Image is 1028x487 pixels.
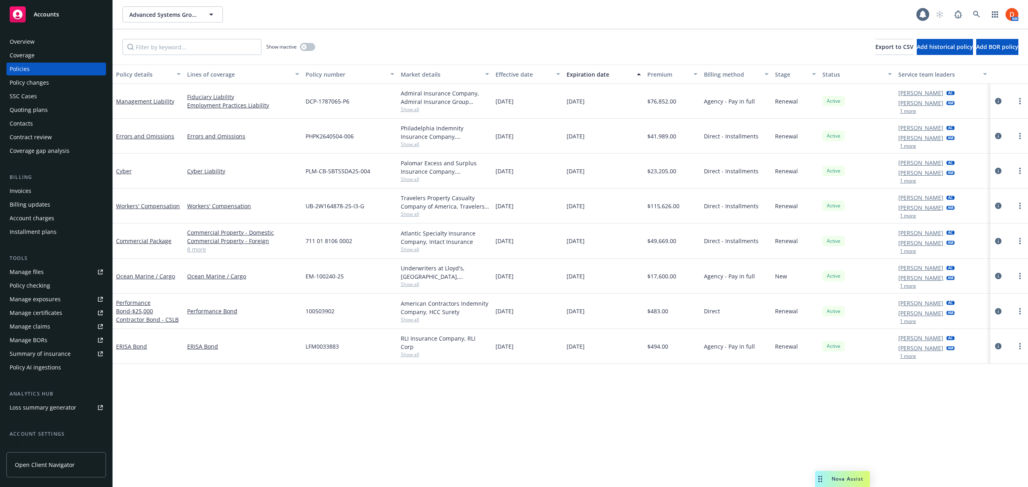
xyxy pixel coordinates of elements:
[775,167,798,175] span: Renewal
[6,347,106,360] a: Summary of insurance
[492,65,563,84] button: Effective date
[306,132,354,140] span: PHPK2640504-006
[113,65,184,84] button: Policy details
[6,35,106,48] a: Overview
[10,131,52,144] div: Contract review
[187,342,299,351] a: ERISA Bond
[401,211,489,217] span: Show all
[187,167,299,175] a: Cyber Liability
[306,70,385,79] div: Policy number
[704,307,720,315] span: Direct
[116,299,179,323] a: Performance Bond
[6,173,106,181] div: Billing
[6,117,106,130] a: Contacts
[976,43,1018,51] span: Add BOR policy
[775,237,798,245] span: Renewal
[401,194,489,211] div: Travelers Property Casualty Company of America, Travelers Insurance
[187,228,299,237] a: Commercial Property - Domestic
[10,320,50,333] div: Manage claims
[116,167,132,175] a: Cyber
[900,144,916,148] button: 1 more
[567,167,585,175] span: [DATE]
[898,168,943,177] a: [PERSON_NAME]
[401,316,489,323] span: Show all
[116,97,174,105] a: Management Liability
[976,39,1018,55] button: Add BOR policy
[187,245,299,254] a: 8 more
[306,307,335,315] span: 100503902
[187,202,299,210] a: Workers' Compensation
[10,212,54,225] div: Account charges
[187,272,299,280] a: Ocean Marine / Cargo
[6,76,106,89] a: Policy changes
[34,11,59,18] span: Accounts
[401,124,489,141] div: Philadelphia Indemnity Insurance Company, [GEOGRAPHIC_DATA] Insurance Companies
[898,264,943,272] a: [PERSON_NAME]
[6,334,106,347] a: Manage BORs
[1015,236,1025,246] a: more
[129,10,199,19] span: Advanced Systems Group, LLC
[647,307,668,315] span: $483.00
[1015,96,1025,106] a: more
[306,272,344,280] span: EM-100240-25
[815,471,870,487] button: Nova Assist
[917,39,973,55] button: Add historical policy
[775,272,787,280] span: New
[993,271,1003,281] a: circleInformation
[10,185,31,197] div: Invoices
[832,475,863,482] span: Nova Assist
[6,131,106,144] a: Contract review
[993,341,1003,351] a: circleInformation
[10,347,71,360] div: Summary of insurance
[644,65,701,84] button: Premium
[10,76,49,89] div: Policy changes
[6,266,106,278] a: Manage files
[6,430,106,438] div: Account settings
[647,272,676,280] span: $17,600.00
[647,167,676,175] span: $23,205.00
[184,65,302,84] button: Lines of coverage
[6,279,106,292] a: Policy checking
[401,106,489,113] span: Show all
[306,97,349,106] span: DCP-1787065-P6
[993,201,1003,211] a: circleInformation
[6,441,106,454] a: Service team
[647,237,676,245] span: $49,669.00
[187,101,299,110] a: Employment Practices Liability
[826,343,842,350] span: Active
[306,237,352,245] span: 711 01 8106 0002
[898,70,978,79] div: Service team leaders
[987,6,1003,22] a: Switch app
[704,272,755,280] span: Agency - Pay in full
[647,70,689,79] div: Premium
[819,65,895,84] button: Status
[10,49,35,62] div: Coverage
[116,70,172,79] div: Policy details
[401,176,489,183] span: Show all
[704,342,755,351] span: Agency - Pay in full
[1015,306,1025,316] a: more
[993,131,1003,141] a: circleInformation
[6,361,106,374] a: Policy AI ingestions
[187,70,290,79] div: Lines of coverage
[10,198,50,211] div: Billing updates
[6,212,106,225] a: Account charges
[1015,201,1025,211] a: more
[10,103,48,116] div: Quoting plans
[898,334,943,342] a: [PERSON_NAME]
[496,167,514,175] span: [DATE]
[401,70,480,79] div: Market details
[898,99,943,107] a: [PERSON_NAME]
[306,202,364,210] span: UB-2W164878-25-I3-G
[10,266,44,278] div: Manage files
[775,307,798,315] span: Renewal
[6,185,106,197] a: Invoices
[563,65,644,84] button: Expiration date
[306,167,370,175] span: PLM-CB-SBTS5DA2S-004
[401,264,489,281] div: Underwriters at Lloyd's, [GEOGRAPHIC_DATA], [PERSON_NAME] of [GEOGRAPHIC_DATA], Euclid Insurance ...
[898,309,943,317] a: [PERSON_NAME]
[775,202,798,210] span: Renewal
[187,132,299,140] a: Errors and Omissions
[401,299,489,316] div: American Contractors Indemnity Company, HCC Surety
[701,65,772,84] button: Billing method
